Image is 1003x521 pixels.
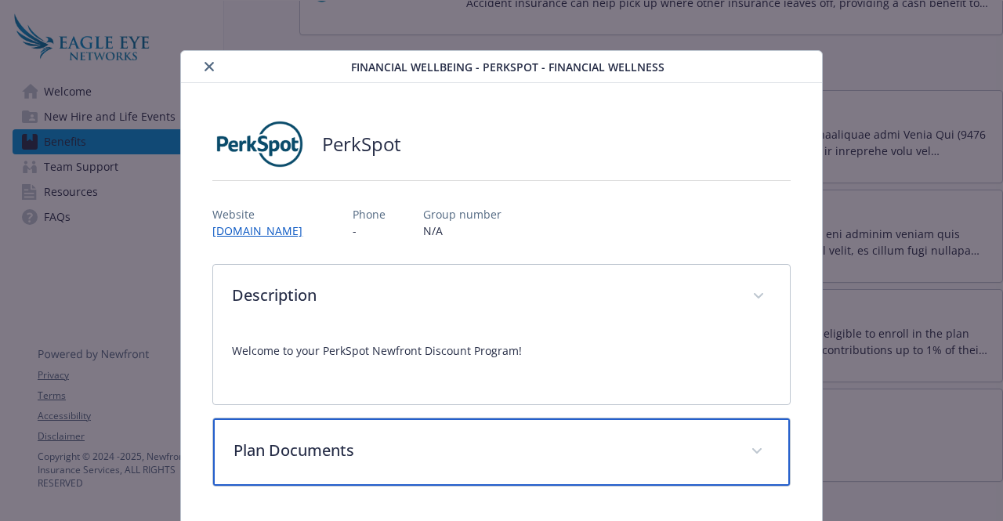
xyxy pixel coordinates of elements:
h2: PerkSpot [322,131,401,157]
span: Financial Wellbeing - PerkSpot - Financial Wellness [351,59,664,75]
img: PerkSpot [212,121,306,168]
p: Website [212,206,315,223]
div: Description [213,329,789,404]
a: [DOMAIN_NAME] [212,223,315,238]
div: Description [213,265,789,329]
p: Group number [423,206,501,223]
p: N/A [423,223,501,239]
p: Phone [353,206,386,223]
button: close [200,57,219,76]
p: Description [232,284,733,307]
p: Plan Documents [234,439,731,462]
p: - [353,223,386,239]
div: Plan Documents [213,418,789,486]
p: Welcome to your PerkSpot Newfront Discount Program! [232,342,770,360]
